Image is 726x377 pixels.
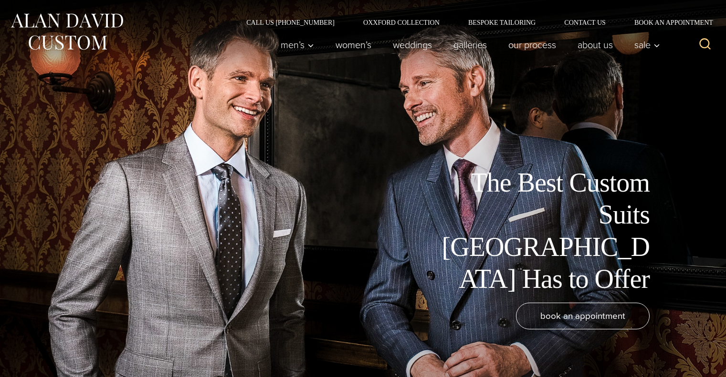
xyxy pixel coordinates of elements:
img: Alan David Custom [10,10,124,53]
a: Book an Appointment [620,19,716,26]
a: About Us [567,35,624,54]
span: Men’s [281,40,314,50]
span: Sale [634,40,660,50]
nav: Secondary Navigation [232,19,716,26]
a: Women’s [325,35,382,54]
a: weddings [382,35,443,54]
a: Contact Us [550,19,620,26]
a: Bespoke Tailoring [454,19,550,26]
h1: The Best Custom Suits [GEOGRAPHIC_DATA] Has to Offer [435,167,650,295]
a: Call Us [PHONE_NUMBER] [232,19,349,26]
nav: Primary Navigation [270,35,665,54]
a: Our Process [498,35,567,54]
a: Oxxford Collection [349,19,454,26]
button: View Search Form [694,33,716,56]
a: Galleries [443,35,498,54]
span: book an appointment [540,309,625,323]
a: book an appointment [516,303,650,329]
